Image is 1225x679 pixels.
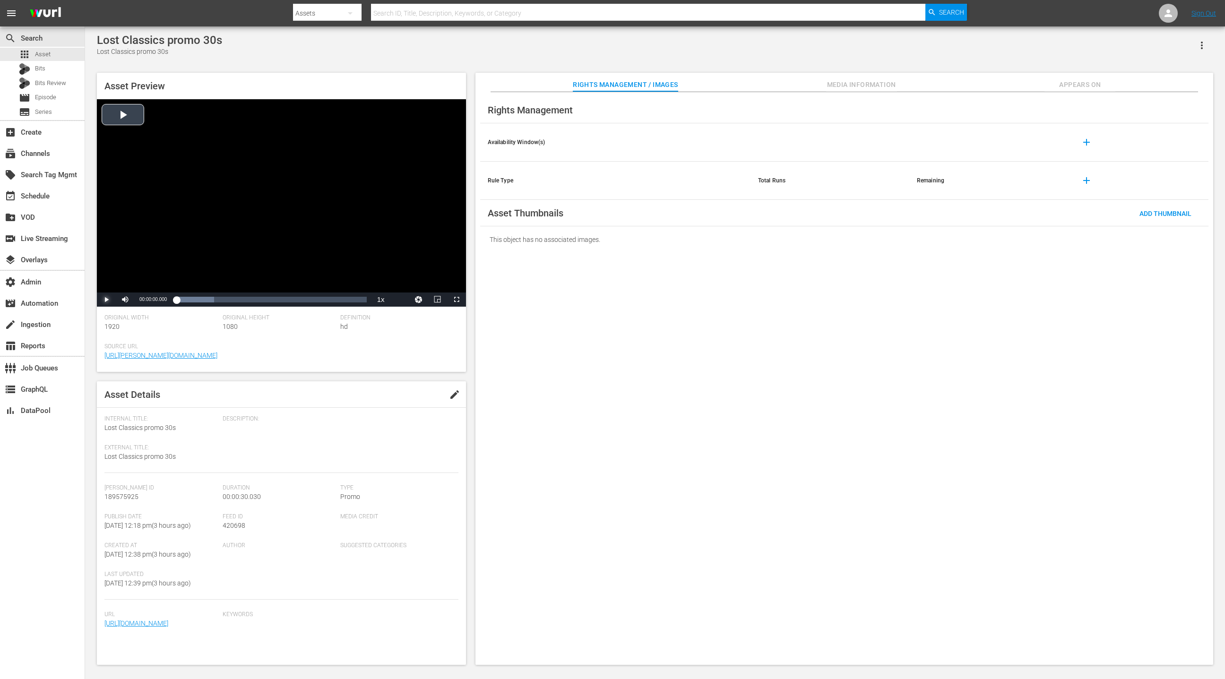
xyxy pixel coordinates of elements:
[97,99,466,307] div: Video Player
[35,64,45,73] span: Bits
[104,611,218,619] span: Url
[19,77,30,89] div: Bits Review
[223,314,336,322] span: Original Height
[5,384,16,395] span: GraphQL
[488,104,573,116] span: Rights Management
[104,550,191,558] span: [DATE] 12:38 pm ( 3 hours ago )
[480,162,751,200] th: Rule Type
[5,127,16,138] span: Create
[104,513,218,521] span: Publish Date
[176,297,366,302] div: Progress Bar
[19,106,30,118] span: Series
[5,148,16,159] span: Channels
[371,292,390,307] button: Playback Rate
[573,79,678,91] span: Rights Management / Images
[223,415,454,423] span: Description:
[939,4,964,21] span: Search
[925,4,967,21] button: Search
[5,254,16,266] span: Overlays
[340,493,360,500] span: Promo
[1075,131,1098,154] button: add
[104,314,218,322] span: Original Width
[139,297,167,302] span: 00:00:00.000
[5,33,16,44] span: Search
[19,49,30,60] span: Asset
[1081,175,1092,186] span: add
[104,571,218,578] span: Last Updated
[449,389,460,400] span: edit
[104,352,217,359] a: [URL][PERSON_NAME][DOMAIN_NAME]
[104,542,218,550] span: Created At
[5,233,16,244] span: Live Streaming
[223,323,238,330] span: 1080
[223,542,336,550] span: Author
[751,162,909,200] th: Total Runs
[340,323,348,330] span: hd
[340,542,454,550] span: Suggested Categories
[104,579,191,587] span: [DATE] 12:39 pm ( 3 hours ago )
[1044,79,1115,91] span: Appears On
[104,323,120,330] span: 1920
[116,292,135,307] button: Mute
[1075,169,1098,192] button: add
[104,80,165,92] span: Asset Preview
[223,493,261,500] span: 00:00:30.030
[104,522,191,529] span: [DATE] 12:18 pm ( 3 hours ago )
[5,190,16,202] span: Schedule
[409,292,428,307] button: Jump To Time
[97,34,222,47] div: Lost Classics promo 30s
[104,424,176,431] span: Lost Classics promo 30s
[5,276,16,288] span: Admin
[35,93,56,102] span: Episode
[5,319,16,330] span: Ingestion
[826,79,897,91] span: Media Information
[428,292,447,307] button: Picture-in-Picture
[340,484,454,492] span: Type
[104,619,168,627] a: [URL][DOMAIN_NAME]
[97,292,116,307] button: Play
[104,493,138,500] span: 189575925
[5,362,16,374] span: Job Queues
[340,513,454,521] span: Media Credit
[443,383,466,406] button: edit
[35,50,51,59] span: Asset
[223,522,245,529] span: 420698
[1081,137,1092,148] span: add
[447,292,466,307] button: Fullscreen
[480,226,1208,253] div: This object has no associated images.
[5,405,16,416] span: DataPool
[1191,9,1216,17] a: Sign Out
[5,340,16,352] span: Reports
[104,444,218,452] span: External Title:
[488,207,563,219] span: Asset Thumbnails
[6,8,17,19] span: menu
[35,78,66,88] span: Bits Review
[223,611,454,619] span: Keywords
[223,484,336,492] span: Duration
[5,298,16,309] span: Automation
[104,484,218,492] span: [PERSON_NAME] Id
[480,123,751,162] th: Availability Window(s)
[340,314,454,322] span: Definition
[19,92,30,103] span: Episode
[19,63,30,75] div: Bits
[104,389,160,400] span: Asset Details
[35,107,52,117] span: Series
[97,47,222,57] div: Lost Classics promo 30s
[104,453,176,460] span: Lost Classics promo 30s
[909,162,1068,200] th: Remaining
[223,513,336,521] span: Feed ID
[1132,210,1199,217] span: Add Thumbnail
[5,169,16,180] span: Search Tag Mgmt
[23,2,68,25] img: ans4CAIJ8jUAAAAAAAAAAAAAAAAAAAAAAAAgQb4GAAAAAAAAAAAAAAAAAAAAAAAAJMjXAAAAAAAAAAAAAAAAAAAAAAAAgAT5G...
[104,415,218,423] span: Internal Title:
[1132,205,1199,222] button: Add Thumbnail
[5,212,16,223] span: VOD
[104,343,454,351] span: Source Url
